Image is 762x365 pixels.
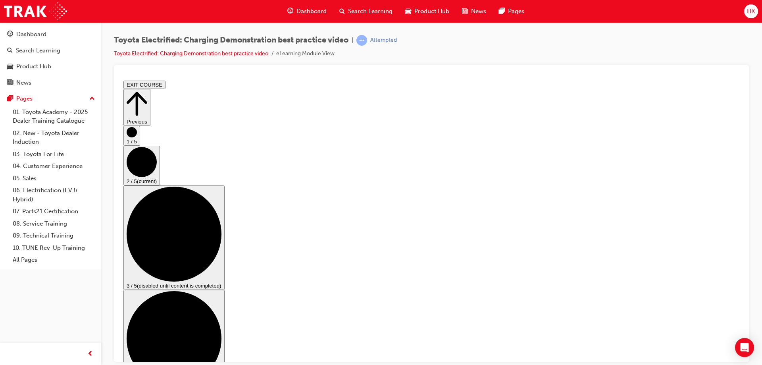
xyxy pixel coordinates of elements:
[6,61,17,67] span: 1 / 5
[7,79,13,87] span: news-icon
[3,12,30,48] button: Previous
[3,43,98,58] a: Search Learning
[16,62,51,71] div: Product Hub
[493,3,531,19] a: pages-iconPages
[7,31,13,38] span: guage-icon
[3,91,98,106] button: Pages
[456,3,493,19] a: news-iconNews
[3,59,98,74] a: Product Hub
[3,48,20,68] button: 1 / 5
[276,49,335,58] li: eLearning Module View
[87,349,93,359] span: prev-icon
[333,3,399,19] a: search-iconSearch Learning
[4,2,67,20] img: Trak
[16,78,31,87] div: News
[352,36,353,45] span: |
[3,27,98,42] a: Dashboard
[10,242,98,254] a: 10. TUNE Rev-Up Training
[114,36,348,45] span: Toyota Electrified: Charging Demonstration best practice video
[10,106,98,127] a: 01. Toyota Academy - 2025 Dealer Training Catalogue
[10,184,98,205] a: 06. Electrification (EV & Hybrid)
[462,6,468,16] span: news-icon
[471,7,486,16] span: News
[6,101,17,107] span: 2 / 5
[16,30,46,39] div: Dashboard
[747,7,755,16] span: HK
[7,95,13,102] span: pages-icon
[348,7,393,16] span: Search Learning
[3,75,98,90] a: News
[405,6,411,16] span: car-icon
[3,25,98,91] button: DashboardSearch LearningProduct HubNews
[735,338,754,357] div: Open Intercom Messenger
[356,35,367,46] span: learningRecordVerb_ATTEMPT-icon
[114,50,268,57] a: Toyota Electrified: Charging Demonstration best practice video
[16,94,33,103] div: Pages
[10,160,98,172] a: 04. Customer Experience
[508,7,524,16] span: Pages
[10,172,98,185] a: 05. Sales
[10,230,98,242] a: 09. Technical Training
[499,6,505,16] span: pages-icon
[7,47,13,54] span: search-icon
[3,3,45,12] button: EXIT COURSE
[10,127,98,148] a: 02. New - Toyota Dealer Induction
[10,254,98,266] a: All Pages
[6,205,17,211] span: 3 / 5
[287,6,293,16] span: guage-icon
[296,7,327,16] span: Dashboard
[414,7,449,16] span: Product Hub
[10,205,98,218] a: 07. Parts21 Certification
[17,205,101,211] span: (disabled until content is completed)
[339,6,345,16] span: search-icon
[399,3,456,19] a: car-iconProduct Hub
[3,108,104,212] button: 3 / 5(disabled until content is completed)
[10,218,98,230] a: 08. Service Training
[10,148,98,160] a: 03. Toyota For Life
[3,68,40,108] button: 2 / 5(current)
[16,46,60,55] div: Search Learning
[7,63,13,70] span: car-icon
[370,37,397,44] div: Attempted
[6,41,27,47] span: Previous
[744,4,758,18] button: HK
[281,3,333,19] a: guage-iconDashboard
[17,101,37,107] span: (current)
[89,94,95,104] span: up-icon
